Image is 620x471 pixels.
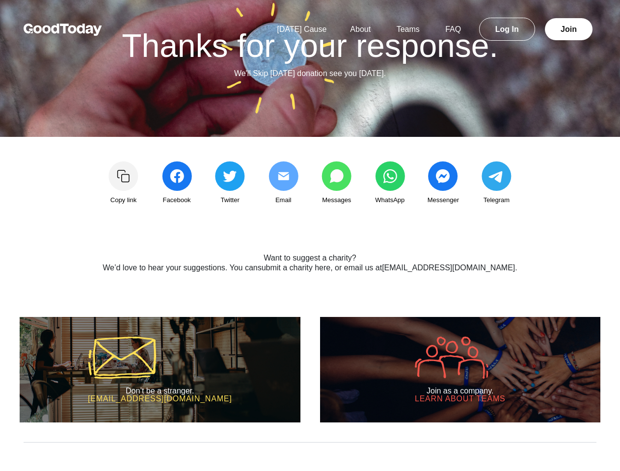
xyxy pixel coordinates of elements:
a: Copy link [99,161,148,206]
span: Facebook [163,195,191,206]
a: [EMAIL_ADDRESS][DOMAIN_NAME] [382,263,515,272]
a: [DATE] Cause [265,25,338,33]
a: Teams [385,25,431,33]
img: share_twitter-4edeb73ec953106eaf988c2bc856af36d9939993d6d052e2104170eae85ec90a.svg [215,161,245,191]
a: Don’t be a stranger. [EMAIL_ADDRESS][DOMAIN_NAME] [20,317,300,422]
a: WhatsApp [365,161,414,206]
a: Facebook [152,161,201,206]
span: Messages [322,195,351,206]
a: Join [545,18,593,40]
h2: Join as a company. [415,387,506,395]
p: We’d love to hear your suggestions. You can , or email us at . [66,262,554,274]
a: Twitter [206,161,255,206]
img: icon-mail-5a43aaca37e600df00e56f9b8d918e47a1bfc3b774321cbcea002c40666e291d.svg [88,337,156,379]
img: share_messenger-c45e1c7bcbce93979a22818f7576546ad346c06511f898ed389b6e9c643ac9fb.svg [428,161,458,191]
span: WhatsApp [375,195,404,206]
img: share_messages-3b1fb8c04668ff7766dd816aae91723b8c2b0b6fc9585005e55ff97ac9a0ace1.svg [322,161,351,191]
img: share_telegram-202ce42bf2dc56a75ae6f480dc55a76afea62cc0f429ad49403062cf127563fc.svg [482,161,512,191]
span: Twitter [220,195,239,206]
h2: Don’t be a stranger. [88,387,232,395]
a: Join as a company. Learn about Teams [320,317,601,422]
img: icon-company-9005efa6fbb31de5087adda016c9bae152a033d430c041dc1efcb478492f602d.svg [415,337,488,379]
a: About [338,25,382,33]
img: share_whatsapp-5443f3cdddf22c2a0b826378880ed971e5ae1b823a31c339f5b218d16a196cbc.svg [375,161,405,191]
a: Messages [312,161,361,206]
a: Email [259,161,308,206]
a: Telegram [472,161,521,206]
img: share_email2-0c4679e4b4386d6a5b86d8c72d62db284505652625843b8f2b6952039b23a09d.svg [269,161,298,191]
h3: [EMAIL_ADDRESS][DOMAIN_NAME] [88,395,232,403]
img: share_facebook-c991d833322401cbb4f237049bfc194d63ef308eb3503c7c3024a8cbde471ffb.svg [162,161,192,191]
h1: Thanks for your response. [31,29,589,62]
img: GoodToday [24,24,102,36]
span: Telegram [484,195,510,206]
span: Email [275,195,292,206]
a: submit a charity here [258,263,331,272]
img: Copy link [108,161,138,191]
span: Copy link [110,195,136,206]
a: Log In [479,18,535,41]
a: FAQ [433,25,473,33]
h2: Want to suggest a charity? [66,254,554,262]
h3: Learn about Teams [415,395,506,403]
a: Messenger [419,161,468,206]
span: Messenger [428,195,459,206]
